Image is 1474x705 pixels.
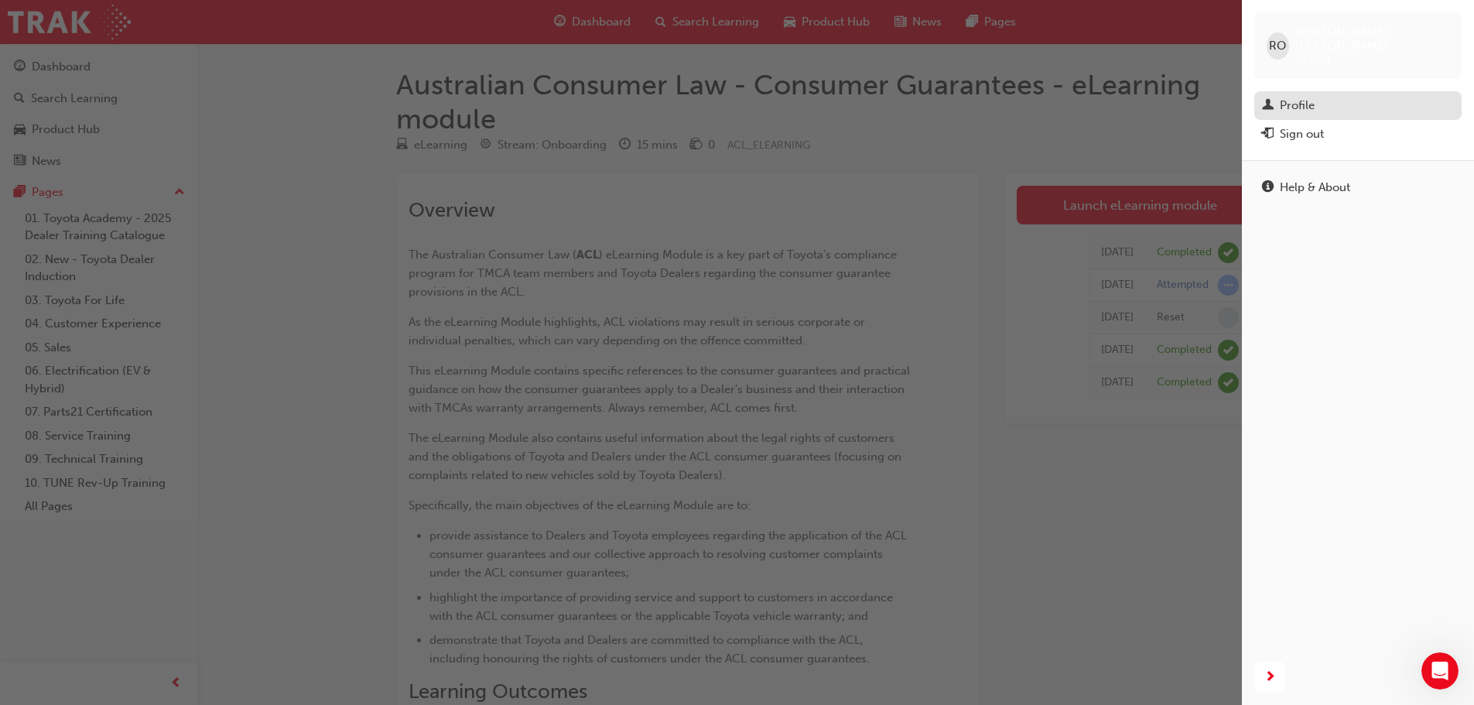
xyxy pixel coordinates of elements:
span: [PERSON_NAME] [PERSON_NAME] [1295,25,1449,53]
span: 536133 [1295,53,1331,67]
button: Sign out [1254,120,1462,149]
div: Help & About [1280,179,1350,197]
span: exit-icon [1262,128,1274,142]
div: Profile [1280,97,1315,115]
a: Profile [1254,91,1462,120]
iframe: Intercom live chat [1421,652,1459,690]
a: Help & About [1254,173,1462,202]
div: Sign out [1280,125,1324,143]
span: next-icon [1264,668,1276,687]
span: info-icon [1262,181,1274,195]
span: RO [1269,37,1286,55]
span: man-icon [1262,99,1274,113]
